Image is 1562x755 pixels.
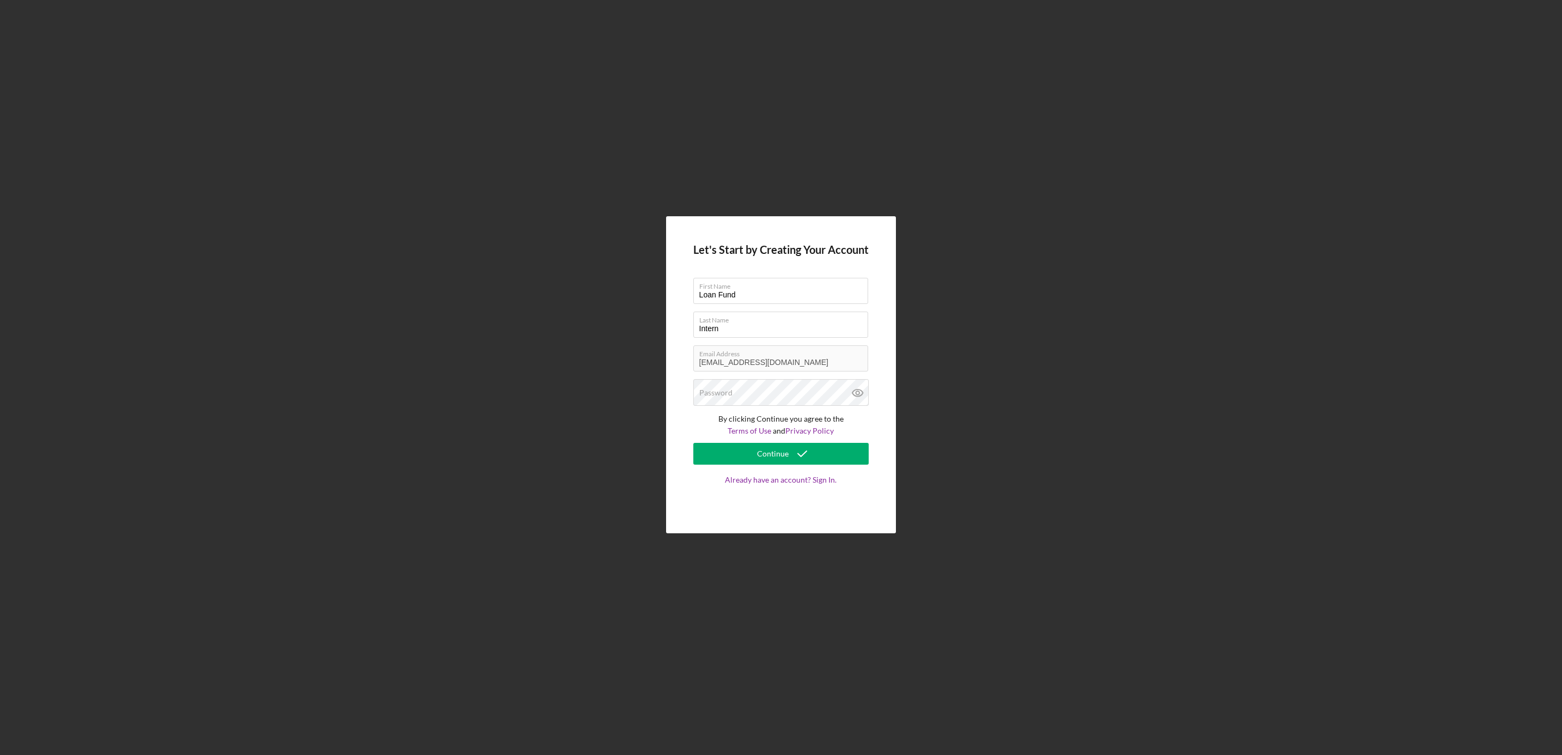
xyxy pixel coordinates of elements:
[693,443,869,465] button: Continue
[693,413,869,437] p: By clicking Continue you agree to the and
[699,346,869,358] label: Email Address
[728,426,771,435] a: Terms of Use
[693,476,869,506] a: Already have an account? Sign In.
[693,243,869,256] h4: Let's Start by Creating Your Account
[699,278,869,290] label: First Name
[785,426,834,435] a: Privacy Policy
[757,443,789,465] div: Continue
[699,388,733,397] label: Password
[699,312,869,324] label: Last Name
